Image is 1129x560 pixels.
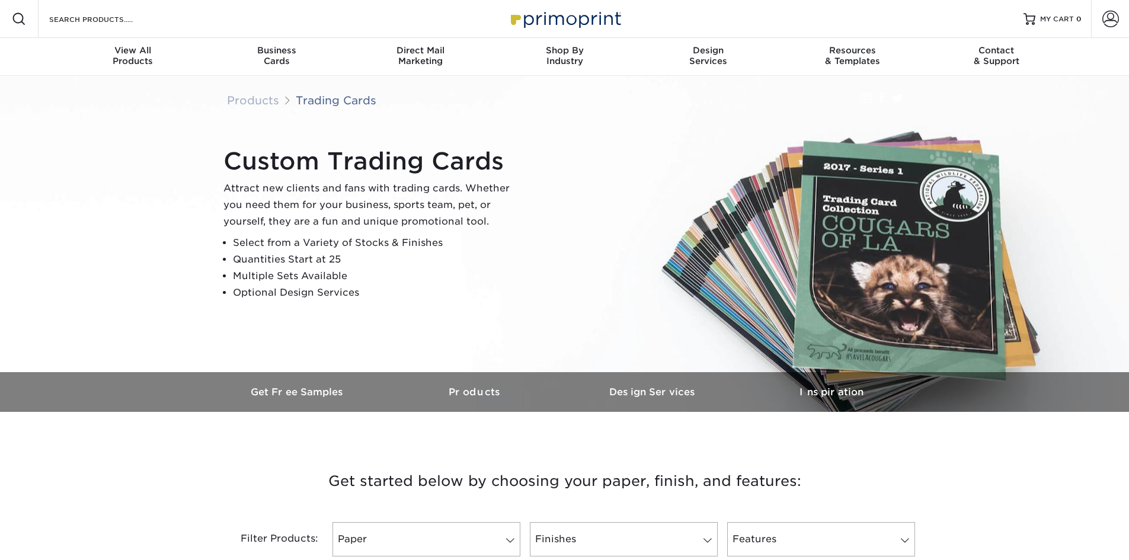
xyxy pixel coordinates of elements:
a: Finishes [530,522,718,556]
li: Select from a Variety of Stocks & Finishes [233,235,520,251]
span: Direct Mail [348,45,492,56]
a: DesignServices [637,38,781,76]
span: 0 [1076,15,1082,23]
div: Cards [204,45,348,66]
a: Paper [332,522,520,556]
h3: Products [387,386,565,398]
a: Direct MailMarketing [348,38,492,76]
a: Shop ByIndustry [492,38,637,76]
li: Quantities Start at 25 [233,251,520,268]
a: Trading Cards [296,94,376,107]
a: Features [727,522,915,556]
a: View AllProducts [61,38,205,76]
a: Products [387,372,565,412]
div: & Templates [781,45,925,66]
a: Resources& Templates [781,38,925,76]
li: Optional Design Services [233,284,520,301]
div: Industry [492,45,637,66]
span: Design [637,45,781,56]
a: Products [227,94,279,107]
div: Products [61,45,205,66]
h3: Design Services [565,386,743,398]
img: Primoprint [506,6,624,31]
p: Attract new clients and fans with trading cards. Whether you need them for your business, sports ... [223,180,520,230]
div: & Support [925,45,1069,66]
span: View All [61,45,205,56]
div: Services [637,45,781,66]
h3: Inspiration [743,386,920,398]
div: Filter Products: [209,522,328,556]
h3: Get started below by choosing your paper, finish, and features: [218,455,911,508]
span: Shop By [492,45,637,56]
a: Contact& Support [925,38,1069,76]
li: Multiple Sets Available [233,268,520,284]
a: Inspiration [743,372,920,412]
a: Design Services [565,372,743,412]
span: Contact [925,45,1069,56]
h3: Get Free Samples [209,386,387,398]
span: Resources [781,45,925,56]
a: Get Free Samples [209,372,387,412]
div: Marketing [348,45,492,66]
a: BusinessCards [204,38,348,76]
input: SEARCH PRODUCTS..... [48,12,164,26]
h1: Custom Trading Cards [223,147,520,175]
span: MY CART [1040,14,1074,24]
span: Business [204,45,348,56]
